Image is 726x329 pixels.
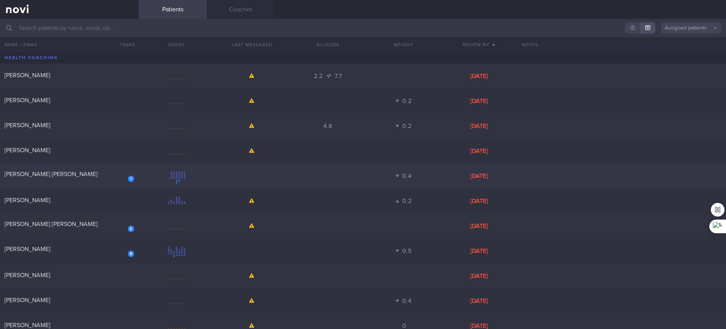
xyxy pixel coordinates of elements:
button: Assigned patients [661,22,721,34]
div: 6 [128,226,134,232]
span: [PERSON_NAME] [5,297,50,303]
div: [DATE] [441,97,517,105]
span: 0.4 [402,298,412,304]
span: [PERSON_NAME] [PERSON_NAME] [5,221,98,227]
button: Last Messaged [214,37,290,52]
span: 0 [402,323,406,329]
button: Glucose [290,37,366,52]
span: 0.2 [402,98,412,104]
div: 8 [128,251,134,257]
span: [PERSON_NAME] [5,72,50,78]
div: [DATE] [441,272,517,280]
div: [DATE] [441,172,517,180]
span: 0.4 [402,173,412,179]
span: [PERSON_NAME] [5,197,50,203]
span: [PERSON_NAME] [5,322,50,328]
span: [PERSON_NAME] [5,97,50,103]
button: Review By [441,37,517,52]
span: [PERSON_NAME] [5,147,50,153]
div: [DATE] [441,197,517,205]
div: 1 [128,176,134,182]
span: 0.2 [402,123,412,129]
span: [PERSON_NAME] [5,122,50,128]
span: 0.5 [402,248,412,254]
span: [PERSON_NAME] [5,272,50,278]
div: [DATE] [441,147,517,155]
span: 0.2 [402,198,412,204]
div: [DATE] [441,122,517,130]
span: [PERSON_NAME] [5,246,50,252]
span: [PERSON_NAME] [PERSON_NAME] [5,171,98,177]
div: [DATE] [441,222,517,230]
span: 2.2 [314,73,325,79]
button: Tasks [109,37,139,52]
div: [DATE] [441,297,517,305]
button: Weight [366,37,441,52]
div: [DATE] [441,247,517,255]
span: 4.8 [323,123,332,129]
div: Usage [139,37,214,52]
div: Notes [517,37,726,52]
div: [DATE] [441,72,517,80]
span: 7.7 [335,73,342,79]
